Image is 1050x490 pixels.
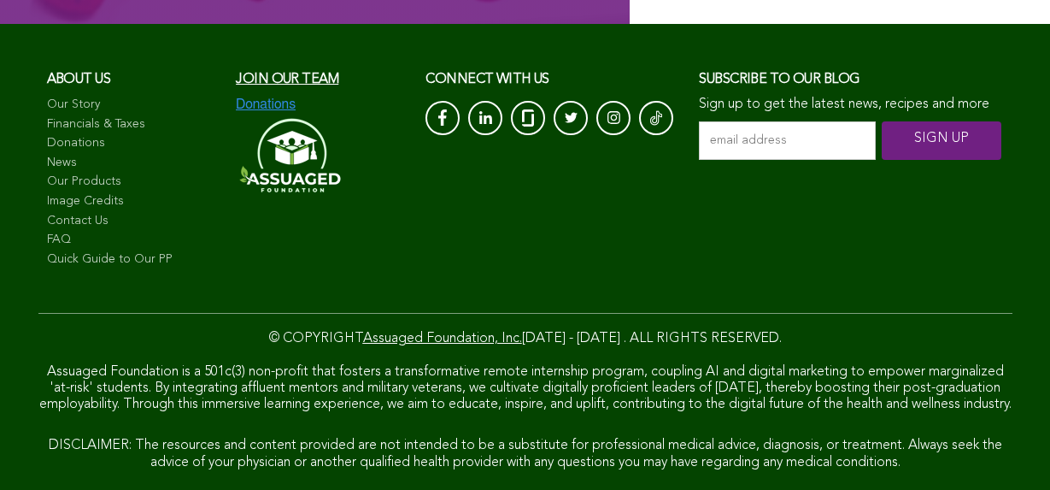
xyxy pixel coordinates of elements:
span: DISCLAIMER: The resources and content provided are not intended to be a substitute for profession... [49,439,1002,469]
span: CONNECT with us [425,73,549,86]
a: Contact Us [47,213,220,230]
a: FAQ [47,232,220,249]
a: Financials & Taxes [47,116,220,133]
a: Our Story [47,97,220,114]
img: glassdoor_White [522,109,534,127]
img: Donations [236,97,296,112]
span: About us [47,73,111,86]
a: Quick Guide to Our PP [47,251,220,269]
img: Tik-Tok-Icon [650,109,662,127]
span: Assuaged Foundation is a 501c(3) non-profit that fosters a transformative remote internship progr... [39,365,1012,411]
input: email address [699,121,876,160]
a: Image Credits [47,193,220,210]
a: Assuaged Foundation, Inc. [363,332,522,345]
a: Our Products [47,174,220,191]
img: Assuaged-Foundation-Logo-White [236,113,342,198]
p: Sign up to get the latest news, recipes and more [699,97,1003,113]
span: © COPYRIGHT [DATE] - [DATE] . ALL RIGHTS RESERVED. [269,332,782,345]
a: Join our team [236,73,338,86]
iframe: Chat Widget [965,408,1050,490]
input: SIGN UP [882,121,1001,160]
a: Donations [47,135,220,152]
h3: Subscribe to our blog [699,67,1003,92]
a: News [47,155,220,172]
